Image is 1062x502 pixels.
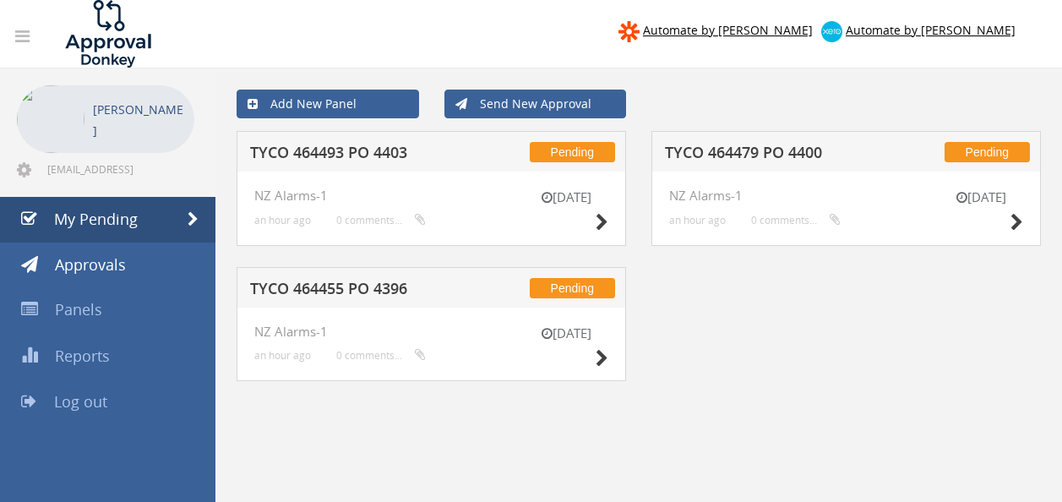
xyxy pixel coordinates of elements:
[665,145,882,166] h5: TYCO 464479 PO 4400
[54,391,107,412] span: Log out
[250,281,467,302] h5: TYCO 464455 PO 4396
[846,22,1016,38] span: Automate by [PERSON_NAME]
[47,162,191,176] span: [EMAIL_ADDRESS][DOMAIN_NAME]
[530,142,615,162] span: Pending
[939,188,1023,206] small: [DATE]
[336,214,426,226] small: 0 comments...
[336,349,426,362] small: 0 comments...
[751,214,841,226] small: 0 comments...
[643,22,813,38] span: Automate by [PERSON_NAME]
[821,21,842,42] img: xero-logo.png
[254,188,608,203] h4: NZ Alarms-1
[55,254,126,275] span: Approvals
[530,278,615,298] span: Pending
[669,188,1023,203] h4: NZ Alarms-1
[93,99,186,141] p: [PERSON_NAME]
[54,209,138,229] span: My Pending
[945,142,1030,162] span: Pending
[254,325,608,339] h4: NZ Alarms-1
[55,299,102,319] span: Panels
[618,21,640,42] img: zapier-logomark.png
[444,90,627,118] a: Send New Approval
[669,214,726,226] small: an hour ago
[524,188,608,206] small: [DATE]
[250,145,467,166] h5: TYCO 464493 PO 4403
[55,346,110,366] span: Reports
[254,349,311,362] small: an hour ago
[524,325,608,342] small: [DATE]
[254,214,311,226] small: an hour ago
[237,90,419,118] a: Add New Panel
